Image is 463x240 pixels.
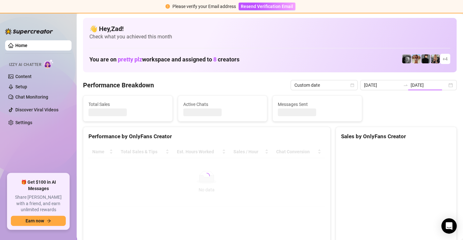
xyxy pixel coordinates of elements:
span: exclamation-circle [165,4,170,9]
button: Resend Verification Email [239,3,295,10]
span: Izzy AI Chatter [9,62,41,68]
a: Home [15,43,27,48]
h4: 👋 Hey, Zad ! [89,24,450,33]
a: Content [15,74,32,79]
button: Earn nowarrow-right [11,216,66,226]
span: 8 [213,56,216,63]
span: Check what you achieved this month [89,33,450,40]
span: Earn now [26,218,44,223]
img: AI Chatter [44,59,54,68]
img: Amber [402,54,411,63]
img: logo-BBDzfeDw.svg [5,28,53,35]
span: calendar [350,83,354,87]
img: Camille [421,54,430,63]
span: Messages Sent [278,101,357,108]
span: 🎁 Get $100 in AI Messages [11,179,66,192]
a: Discover Viral Videos [15,107,58,112]
span: pretty plz [118,56,142,63]
img: Amber [412,54,421,63]
img: Violet [431,54,440,63]
span: Custom date [294,80,354,90]
a: Setup [15,84,27,89]
div: Please verify your Email address [172,3,236,10]
input: Start date [364,82,400,89]
span: Share [PERSON_NAME] with a friend, and earn unlimited rewards [11,194,66,213]
div: Performance by OnlyFans Creator [88,132,325,141]
div: Sales by OnlyFans Creator [341,132,451,141]
h4: Performance Breakdown [83,81,154,90]
a: Chat Monitoring [15,94,48,100]
span: loading [203,173,210,179]
h1: You are on workspace and assigned to creators [89,56,239,63]
div: Open Intercom Messenger [441,218,457,234]
span: Resend Verification Email [241,4,293,9]
span: swap-right [403,83,408,88]
a: Settings [15,120,32,125]
span: Total Sales [88,101,167,108]
span: to [403,83,408,88]
input: End date [411,82,447,89]
span: arrow-right [47,219,51,223]
span: + 4 [443,55,448,62]
span: Active Chats [183,101,262,108]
